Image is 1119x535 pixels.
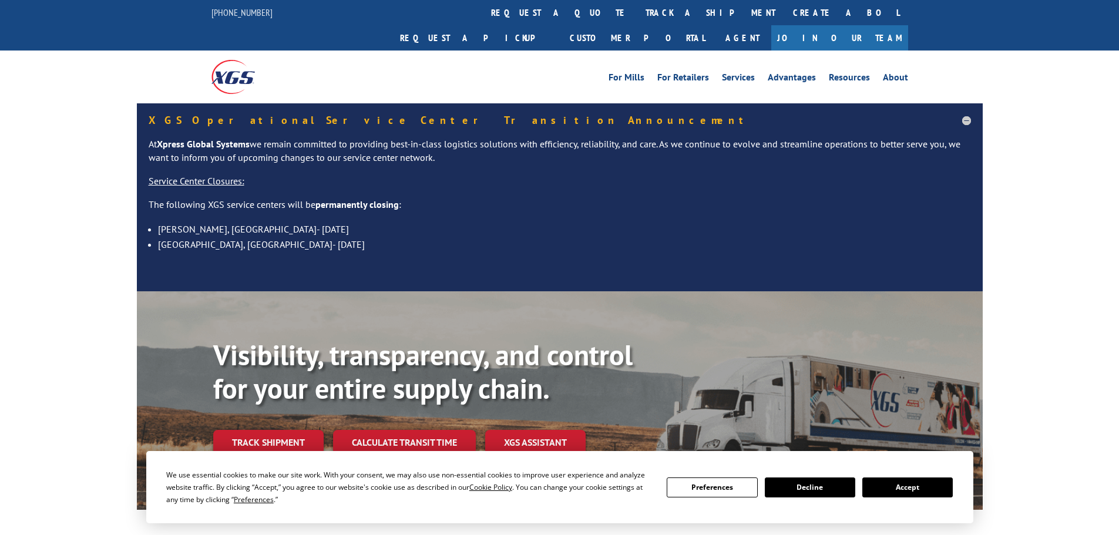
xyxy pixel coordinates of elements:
[391,25,561,51] a: Request a pickup
[609,73,644,86] a: For Mills
[657,73,709,86] a: For Retailers
[862,477,953,497] button: Accept
[234,494,274,504] span: Preferences
[158,237,971,252] li: [GEOGRAPHIC_DATA], [GEOGRAPHIC_DATA]- [DATE]
[714,25,771,51] a: Agent
[722,73,755,86] a: Services
[213,337,633,407] b: Visibility, transparency, and control for your entire supply chain.
[157,138,250,150] strong: Xpress Global Systems
[771,25,908,51] a: Join Our Team
[333,430,476,455] a: Calculate transit time
[485,430,586,455] a: XGS ASSISTANT
[315,198,399,210] strong: permanently closing
[149,137,971,175] p: At we remain committed to providing best-in-class logistics solutions with efficiency, reliabilit...
[211,6,273,18] a: [PHONE_NUMBER]
[561,25,714,51] a: Customer Portal
[213,430,324,455] a: Track shipment
[166,469,653,506] div: We use essential cookies to make our site work. With your consent, we may also use non-essential ...
[883,73,908,86] a: About
[149,198,971,221] p: The following XGS service centers will be :
[158,221,971,237] li: [PERSON_NAME], [GEOGRAPHIC_DATA]- [DATE]
[667,477,757,497] button: Preferences
[149,175,244,187] u: Service Center Closures:
[146,451,973,523] div: Cookie Consent Prompt
[768,73,816,86] a: Advantages
[469,482,512,492] span: Cookie Policy
[765,477,855,497] button: Decline
[829,73,870,86] a: Resources
[149,115,971,126] h5: XGS Operational Service Center Transition Announcement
